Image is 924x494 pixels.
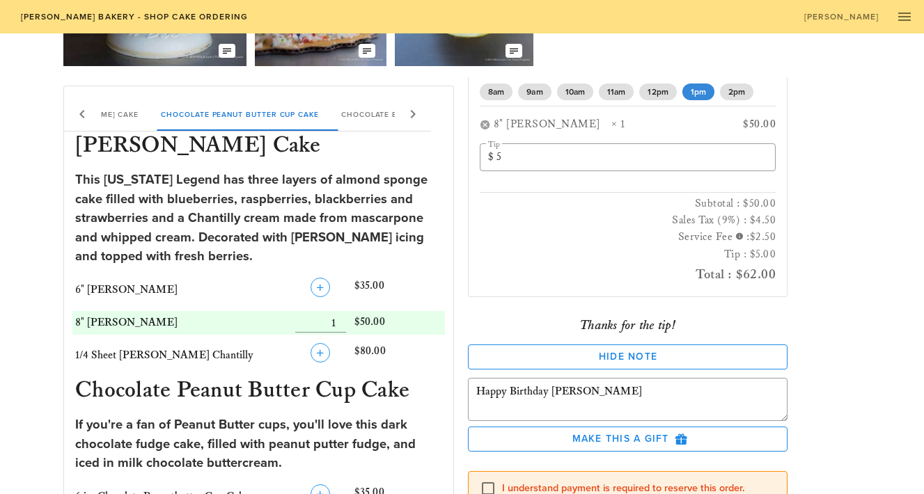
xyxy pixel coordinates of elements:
div: Chocolate Peanut Butter Cup Cake [150,97,330,131]
h3: Sales Tax (9%) : $4.50 [480,212,776,229]
div: $35.00 [352,275,445,305]
div: $80.00 [352,340,445,371]
div: $50.00 [705,118,776,132]
div: × 1 [611,118,705,132]
div: $50.00 [352,311,445,335]
span: 8" [PERSON_NAME] [75,316,178,329]
span: 1pm [690,83,705,100]
div: Thanks for the tip! [468,314,788,336]
span: [PERSON_NAME] Bakery - Shop Cake Ordering [19,12,248,22]
div: $ [488,150,496,164]
div: 8" [PERSON_NAME] [494,118,611,132]
h3: Subtotal : $50.00 [480,196,776,212]
span: 8am [488,83,504,100]
label: Tip [488,139,500,150]
span: Hide Note [480,351,776,362]
div: If you're a fan of Peanut Butter cups, you'll love this dark chocolate fudge cake, filled with pe... [75,415,442,473]
h3: [PERSON_NAME] Cake [72,132,445,162]
button: Hide Note [468,344,788,369]
span: [PERSON_NAME] [804,12,879,22]
h3: Tip : $5.00 [480,246,776,263]
h3: Chocolate Peanut Butter Cup Cake [72,376,445,407]
div: Chocolate Butter Pecan Cake [330,97,487,131]
div: This [US_STATE] Legend has three layers of almond sponge cake filled with blueberries, raspberrie... [75,170,442,266]
span: 2pm [728,83,745,100]
span: 6" [PERSON_NAME] [75,283,178,296]
a: [PERSON_NAME] Bakery - Shop Cake Ordering [11,7,257,26]
button: Make this a Gift [468,427,788,452]
span: 1/4 Sheet [PERSON_NAME] Chantilly [75,349,253,362]
h2: Total : $62.00 [480,263,776,285]
span: $2.50 [750,230,776,244]
a: [PERSON_NAME] [794,7,888,26]
h3: Service Fee : [480,229,776,246]
span: 9am [526,83,542,100]
span: Make this a Gift [480,433,776,445]
span: 12pm [648,83,668,100]
span: 11am [607,83,625,100]
span: 10am [565,83,584,100]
